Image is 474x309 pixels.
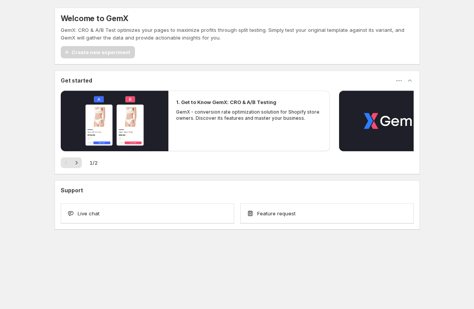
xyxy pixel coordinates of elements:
span: Live chat [78,210,100,217]
h2: 1. Get to Know GemX: CRO & A/B Testing [176,98,276,106]
span: 1 / 2 [90,159,98,167]
h3: Get started [61,77,92,84]
p: GemX: CRO & A/B Test optimizes your pages to maximize profits through split testing. Simply test ... [61,26,414,41]
h5: Welcome to GemX [61,14,128,23]
p: GemX - conversion rate optimization solution for Shopify store owners. Discover its features and ... [176,109,322,121]
span: Feature request [257,210,296,217]
h3: Support [61,187,83,194]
